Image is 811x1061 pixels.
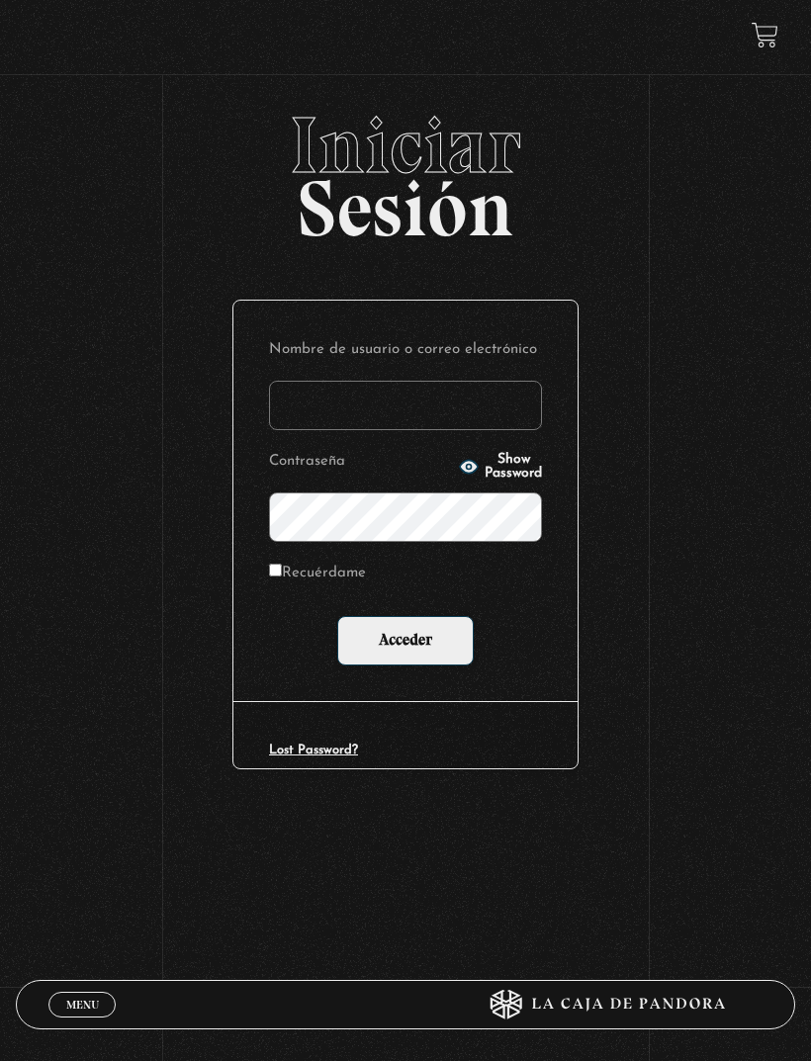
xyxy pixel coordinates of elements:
[269,336,542,365] label: Nombre de usuario o correo electrónico
[269,564,282,576] input: Recuérdame
[16,106,794,185] span: Iniciar
[485,453,542,481] span: Show Password
[752,21,778,47] a: View your shopping cart
[337,616,474,665] input: Acceder
[269,560,366,588] label: Recuérdame
[269,744,358,756] a: Lost Password?
[66,999,99,1011] span: Menu
[59,1016,106,1029] span: Cerrar
[269,448,453,477] label: Contraseña
[459,453,542,481] button: Show Password
[16,106,794,232] h2: Sesión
